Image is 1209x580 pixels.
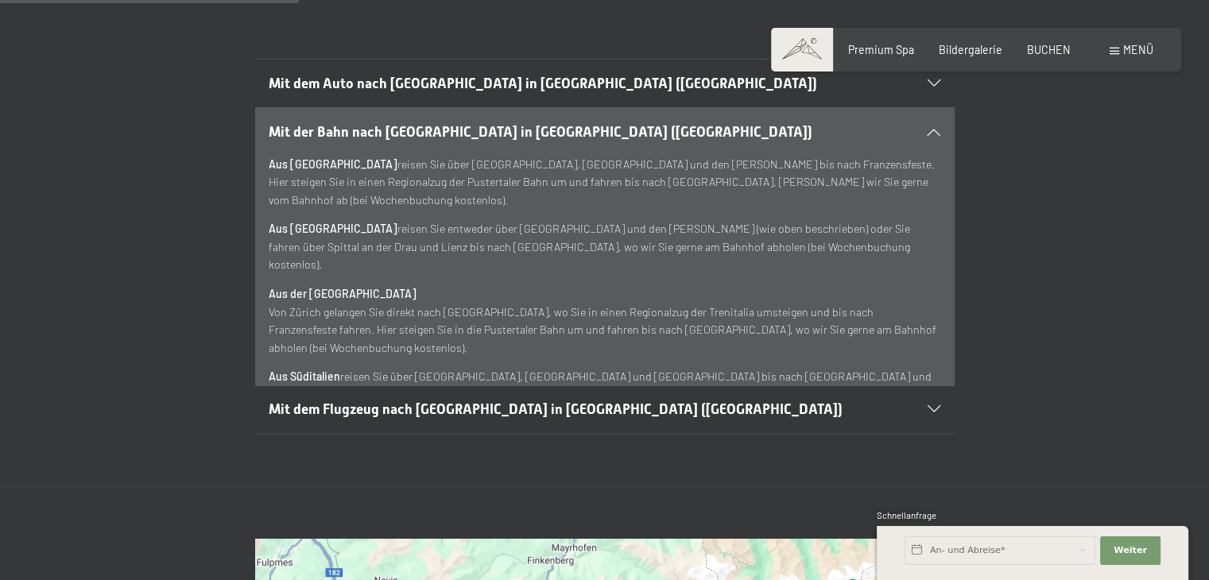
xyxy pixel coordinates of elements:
[1114,544,1147,557] span: Weiter
[1123,43,1153,56] span: Menü
[848,43,914,56] a: Premium Spa
[269,75,817,91] span: Mit dem Auto nach [GEOGRAPHIC_DATA] in [GEOGRAPHIC_DATA] ([GEOGRAPHIC_DATA])
[269,156,940,210] p: reisen Sie über [GEOGRAPHIC_DATA], [GEOGRAPHIC_DATA] und den [PERSON_NAME] bis nach Franzensfeste...
[269,285,940,357] p: Von Zürich gelangen Sie direkt nach [GEOGRAPHIC_DATA], wo Sie in einen Regionalzug der Trenitalia...
[269,124,812,140] span: Mit der Bahn nach [GEOGRAPHIC_DATA] in [GEOGRAPHIC_DATA] ([GEOGRAPHIC_DATA])
[877,510,936,520] span: Schnellanfrage
[269,401,843,417] span: Mit dem Flugzeug nach [GEOGRAPHIC_DATA] in [GEOGRAPHIC_DATA] ([GEOGRAPHIC_DATA])
[269,222,397,235] strong: Aus [GEOGRAPHIC_DATA]
[1100,536,1161,565] button: Weiter
[939,43,1002,56] a: Bildergalerie
[269,157,397,171] strong: Aus [GEOGRAPHIC_DATA]
[269,287,417,300] strong: Aus der [GEOGRAPHIC_DATA]
[269,220,940,274] p: reisen Sie entweder über [GEOGRAPHIC_DATA] und den [PERSON_NAME] (wie oben beschrieben) oder Sie ...
[269,368,940,422] p: reisen Sie über [GEOGRAPHIC_DATA], [GEOGRAPHIC_DATA] und [GEOGRAPHIC_DATA] bis nach [GEOGRAPHIC_D...
[1027,43,1071,56] a: BUCHEN
[269,369,340,383] strong: Aus Süditalien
